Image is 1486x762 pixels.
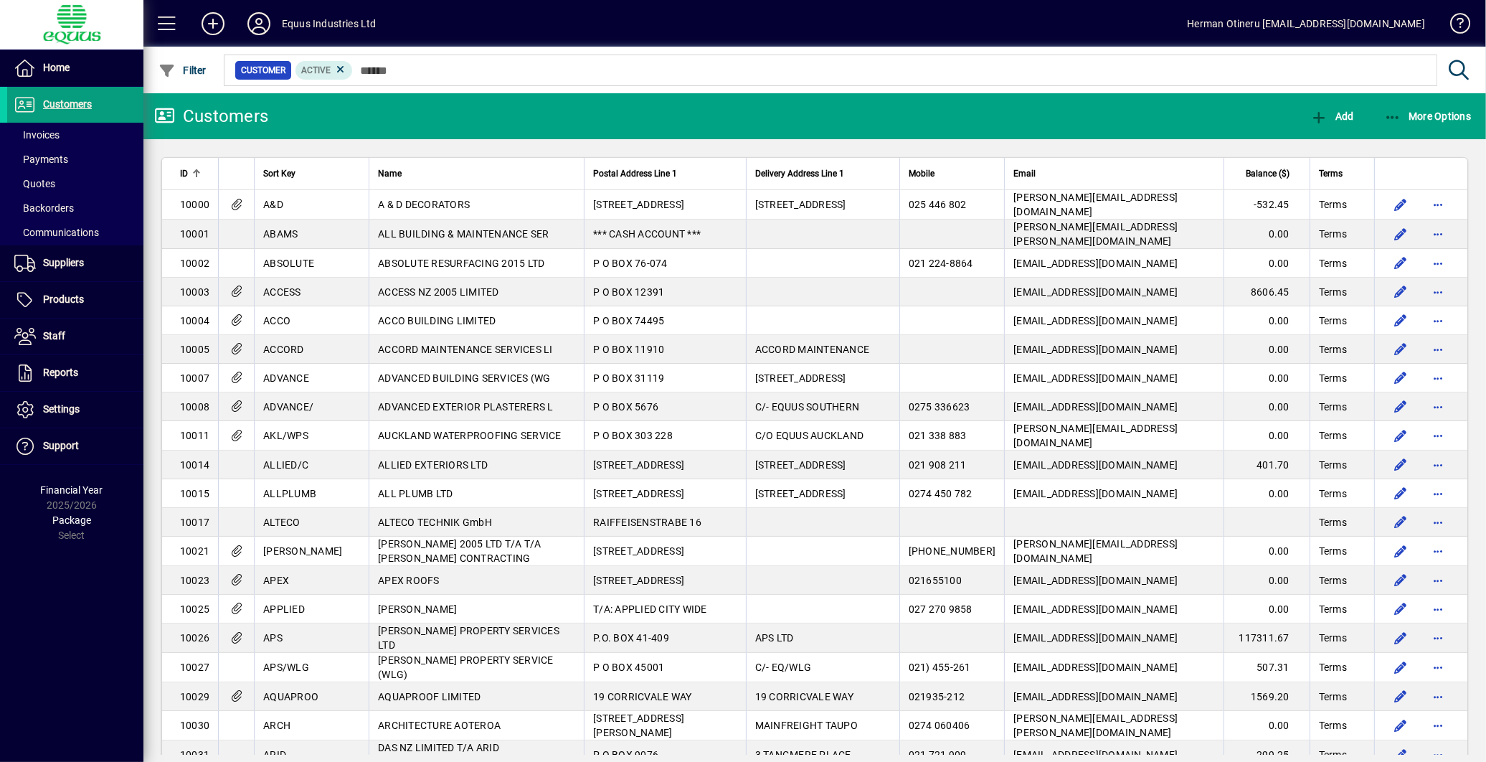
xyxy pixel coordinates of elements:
span: P O BOX 303 228 [593,430,673,441]
td: 117311.67 [1224,624,1310,653]
span: 021 721 909 [909,749,967,761]
span: P.O. BOX 41-409 [593,632,669,644]
span: [PHONE_NUMBER] [909,545,996,557]
span: [EMAIL_ADDRESS][DOMAIN_NAME] [1013,662,1178,673]
a: Backorders [7,196,143,220]
span: Terms [1319,314,1347,328]
a: Staff [7,319,143,354]
span: ACCORD MAINTENANCE SERVICES LI [378,344,553,355]
button: Edit [1389,453,1412,476]
span: [EMAIL_ADDRESS][DOMAIN_NAME] [1013,691,1178,702]
span: 10023 [180,575,209,586]
span: Products [43,293,84,305]
span: Terms [1319,486,1347,501]
span: AQUAPROO [263,691,318,702]
span: ALLIED/C [263,459,308,471]
td: 0.00 [1224,421,1310,451]
span: Support [43,440,79,451]
span: Terms [1319,718,1347,733]
td: 401.70 [1224,451,1310,479]
span: [EMAIL_ADDRESS][DOMAIN_NAME] [1013,603,1178,615]
span: 19 CORRICVALE WAY [593,691,691,702]
span: 027 270 9858 [909,603,972,615]
span: 0275 336623 [909,401,970,413]
button: Edit [1389,656,1412,679]
button: Edit [1389,626,1412,649]
span: ADVANCE [263,372,309,384]
span: ADVANCE/ [263,401,313,413]
button: More options [1426,395,1449,418]
span: [STREET_ADDRESS] [755,372,846,384]
span: Add [1310,110,1353,122]
span: MAINFREIGHT TAUPO [755,720,858,731]
span: 021 908 211 [909,459,967,471]
span: P O BOX 12391 [593,286,664,298]
button: Edit [1389,685,1412,708]
span: [EMAIL_ADDRESS][DOMAIN_NAME] [1013,459,1178,471]
span: 025 446 802 [909,199,967,210]
span: Quotes [14,178,55,189]
span: [STREET_ADDRESS] [593,199,684,210]
span: Settings [43,403,80,415]
div: Customers [154,105,268,128]
span: AUCKLAND WATERPROOFING SERVICE [378,430,562,441]
button: Edit [1389,367,1412,390]
button: More options [1426,569,1449,592]
a: Products [7,282,143,318]
span: Financial Year [41,484,103,496]
span: 10025 [180,603,209,615]
span: [PERSON_NAME][EMAIL_ADDRESS][PERSON_NAME][DOMAIN_NAME] [1013,221,1178,247]
span: [PERSON_NAME] PROPERTY SERVICE (WLG) [378,654,554,680]
span: [STREET_ADDRESS] [755,459,846,471]
span: Terms [1319,428,1347,443]
button: More options [1426,338,1449,361]
button: More options [1426,309,1449,332]
span: 10003 [180,286,209,298]
span: Staff [43,330,65,342]
span: [STREET_ADDRESS] [755,488,846,499]
button: Edit [1389,222,1412,245]
span: [STREET_ADDRESS] [593,575,684,586]
span: ACCESS NZ 2005 LIMITED [378,286,499,298]
span: Terms [1319,197,1347,212]
div: Name [378,166,575,182]
a: Quotes [7,171,143,196]
span: Terms [1319,690,1347,704]
span: ACCESS [263,286,301,298]
a: Knowledge Base [1439,3,1468,50]
a: Reports [7,355,143,391]
button: Edit [1389,714,1412,737]
span: 10008 [180,401,209,413]
span: T/A: APPLIED CITY WIDE [593,603,707,615]
span: Customer [241,63,285,77]
span: RAIFFEISENSTRABE 16 [593,517,701,528]
span: Terms [1319,227,1347,241]
span: ALL BUILDING & MAINTENANCE SER [378,228,549,240]
span: [PERSON_NAME] [263,545,342,557]
div: ID [180,166,209,182]
span: 3 TANGMERE PLACE [755,749,851,761]
a: Invoices [7,123,143,147]
td: -532.45 [1224,190,1310,220]
span: P O BOX 5676 [593,401,658,413]
span: AQUAPROOF LIMITED [378,691,481,702]
span: 10021 [180,545,209,557]
button: More options [1426,656,1449,679]
span: [STREET_ADDRESS][PERSON_NAME] [593,712,684,738]
span: Reports [43,367,78,378]
span: 10031 [180,749,209,761]
span: ACCORD [263,344,304,355]
div: Email [1013,166,1215,182]
span: 10005 [180,344,209,355]
span: Terms [1319,400,1347,414]
span: C/- EQ/WLG [755,662,812,673]
span: Terms [1319,573,1347,588]
span: [STREET_ADDRESS] [593,488,684,499]
span: Postal Address Line 1 [593,166,677,182]
button: Edit [1389,252,1412,275]
span: Terms [1319,285,1347,299]
span: Payments [14,154,68,165]
span: AKL/WPS [263,430,308,441]
td: 0.00 [1224,306,1310,335]
span: 021 224-8864 [909,258,973,269]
